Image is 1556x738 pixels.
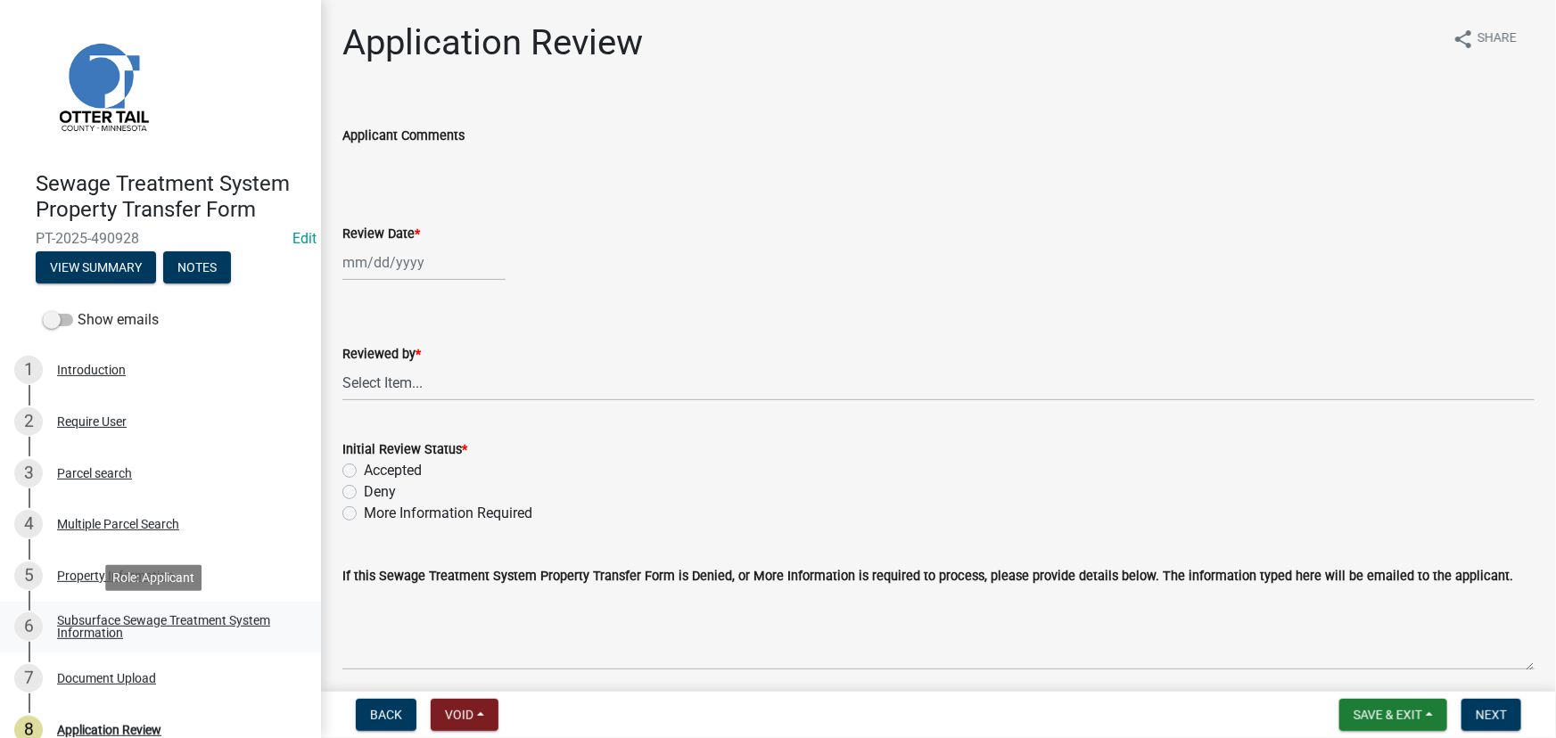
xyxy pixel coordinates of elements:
div: 6 [14,612,43,641]
button: shareShare [1438,21,1531,56]
div: 2 [14,407,43,436]
a: Edit [292,230,317,247]
div: Document Upload [57,672,156,685]
button: Notes [163,251,231,283]
button: Save & Exit [1339,699,1447,731]
h1: Application Review [342,21,643,64]
label: Applicant Comments [342,130,465,143]
wm-modal-confirm: Edit Application Number [292,230,317,247]
span: Save & Exit [1354,708,1422,722]
label: Deny [364,481,396,503]
span: PT-2025-490928 [36,230,285,247]
button: View Summary [36,251,156,283]
label: Reviewed by [342,348,421,361]
img: Otter Tail County, Minnesota [36,19,169,152]
label: Accepted [364,460,422,481]
span: Void [445,708,473,722]
div: Parcel search [57,467,132,480]
div: 4 [14,510,43,538]
div: Introduction [57,364,126,376]
wm-modal-confirm: Notes [163,261,231,275]
input: mm/dd/yyyy [342,244,506,281]
button: Void [431,699,498,731]
div: Role: Applicant [105,565,202,591]
label: Show emails [43,309,159,331]
span: Next [1476,708,1507,722]
label: Review Date [342,228,420,241]
h4: Sewage Treatment System Property Transfer Form [36,171,307,223]
label: If this Sewage Treatment System Property Transfer Form is Denied, or More Information is required... [342,570,1513,583]
span: Back [370,708,402,722]
div: Multiple Parcel Search [57,518,179,530]
div: Application Review [57,724,161,736]
div: 5 [14,562,43,590]
wm-modal-confirm: Summary [36,261,156,275]
div: Subsurface Sewage Treatment System Information [57,614,292,639]
div: 3 [14,459,43,488]
div: Property Information [57,570,174,582]
button: Back [356,699,416,731]
div: Require User [57,415,127,428]
label: More Information Required [364,503,532,524]
span: Share [1478,29,1517,50]
button: Next [1461,699,1521,731]
label: Initial Review Status [342,444,467,456]
div: 1 [14,356,43,384]
div: 7 [14,664,43,693]
i: share [1453,29,1474,50]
